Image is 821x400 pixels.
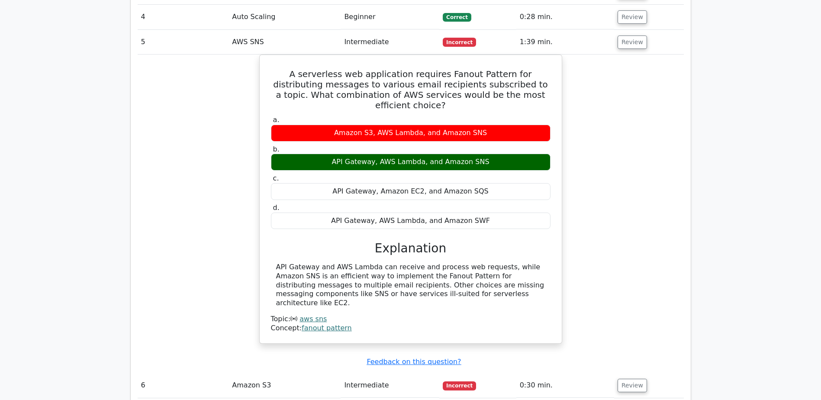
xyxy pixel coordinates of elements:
div: API Gateway, AWS Lambda, and Amazon SWF [271,213,551,229]
td: Auto Scaling [229,5,341,29]
a: Feedback on this question? [367,358,461,366]
h3: Explanation [276,241,545,256]
a: aws sns [299,315,327,323]
button: Review [618,10,647,24]
span: Correct [443,13,471,22]
td: Amazon S3 [229,373,341,398]
td: Intermediate [341,30,439,55]
button: Review [618,379,647,392]
span: a. [273,116,280,124]
div: API Gateway and AWS Lambda can receive and process web requests, while Amazon SNS is an efficient... [276,263,545,308]
td: 1:39 min. [516,30,614,55]
div: Topic: [271,315,551,324]
span: c. [273,174,279,182]
div: API Gateway, AWS Lambda, and Amazon SNS [271,154,551,171]
span: d. [273,203,280,212]
span: b. [273,145,280,153]
td: 6 [138,373,229,398]
span: Incorrect [443,38,476,46]
h5: A serverless web application requires Fanout Pattern for distributing messages to various email r... [270,69,551,110]
a: fanout pattern [302,324,352,332]
span: Incorrect [443,381,476,390]
button: Review [618,35,647,49]
td: 0:28 min. [516,5,614,29]
div: Amazon S3, AWS Lambda, and Amazon SNS [271,125,551,142]
td: AWS SNS [229,30,341,55]
div: API Gateway, Amazon EC2, and Amazon SQS [271,183,551,200]
div: Concept: [271,324,551,333]
td: 5 [138,30,229,55]
td: 0:30 min. [516,373,614,398]
td: Intermediate [341,373,439,398]
td: 4 [138,5,229,29]
td: Beginner [341,5,439,29]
